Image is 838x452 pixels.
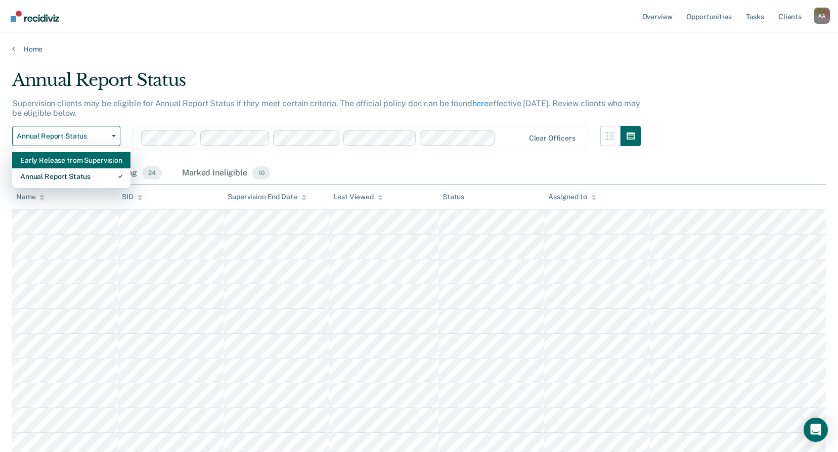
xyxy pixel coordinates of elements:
[20,168,122,185] div: Annual Report Status
[16,193,45,201] div: Name
[443,193,464,201] div: Status
[529,134,576,143] div: Clear officers
[12,70,641,99] div: Annual Report Status
[548,193,596,201] div: Assigned to
[814,8,830,24] div: A A
[17,132,108,141] span: Annual Report Status
[472,99,489,108] a: here
[12,44,826,54] a: Home
[11,11,59,22] img: Recidiviz
[252,166,271,179] span: 10
[20,152,122,168] div: Early Release from Supervision
[333,193,382,201] div: Last Viewed
[180,162,272,185] div: Marked Ineligible10
[12,126,120,146] button: Annual Report Status
[814,8,830,24] button: Profile dropdown button
[804,418,828,442] div: Open Intercom Messenger
[12,99,640,118] p: Supervision clients may be eligible for Annual Report Status if they meet certain criteria. The o...
[228,193,306,201] div: Supervision End Date
[122,193,143,201] div: SID
[105,162,164,185] div: Pending24
[142,166,162,179] span: 24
